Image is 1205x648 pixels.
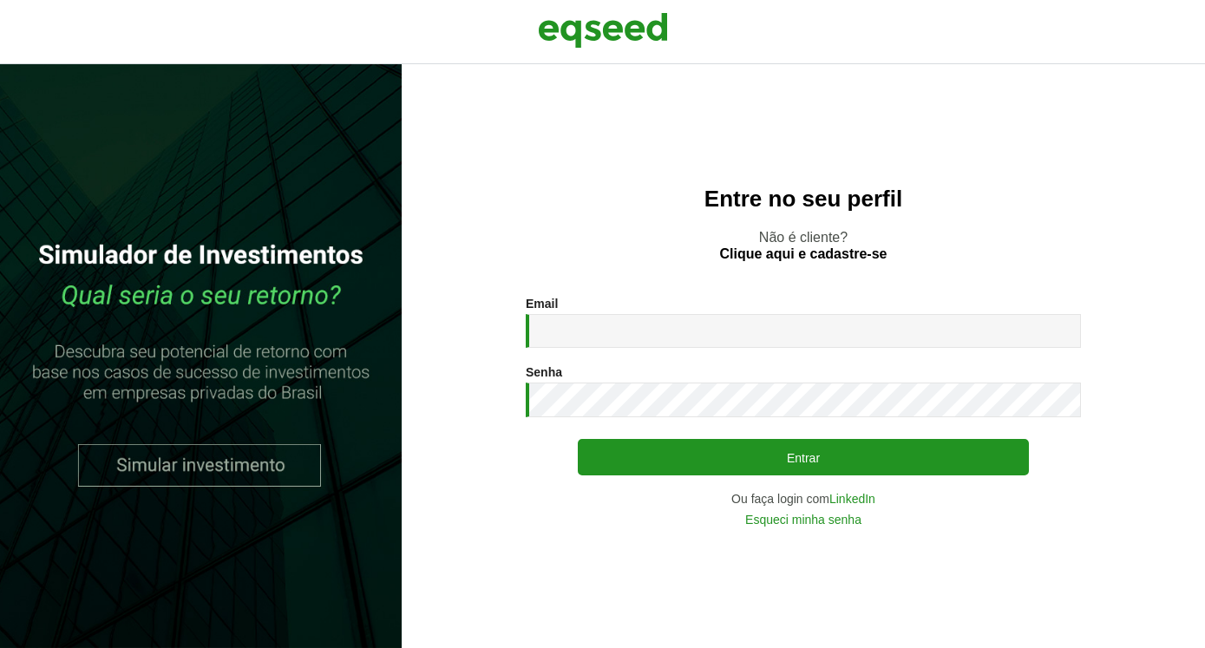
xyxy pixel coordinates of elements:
[578,439,1029,475] button: Entrar
[538,9,668,52] img: EqSeed Logo
[526,298,558,310] label: Email
[720,247,887,261] a: Clique aqui e cadastre-se
[829,493,875,505] a: LinkedIn
[436,187,1170,212] h2: Entre no seu perfil
[526,493,1081,505] div: Ou faça login com
[436,229,1170,262] p: Não é cliente?
[745,514,861,526] a: Esqueci minha senha
[526,366,562,378] label: Senha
